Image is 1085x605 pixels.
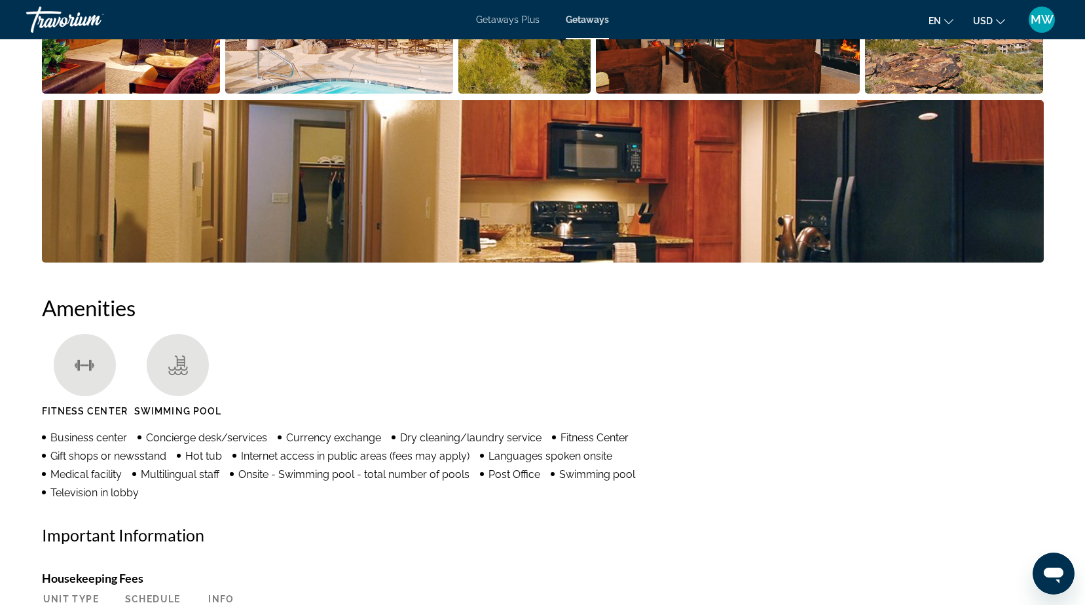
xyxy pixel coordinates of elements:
[400,431,542,444] span: Dry cleaning/laundry service
[43,593,117,605] th: Unit Type
[146,431,267,444] span: Concierge desk/services
[1025,6,1059,33] button: User Menu
[185,450,222,462] span: Hot tub
[238,468,469,481] span: Onsite - Swimming pool - total number of pools
[559,468,635,481] span: Swimming pool
[202,593,1042,605] th: Info
[488,468,540,481] span: Post Office
[42,295,1044,321] h2: Amenities
[134,406,221,416] span: Swimming Pool
[286,431,381,444] span: Currency exchange
[42,525,1044,545] h2: Important Information
[566,14,609,25] a: Getaways
[119,593,201,605] th: Schedule
[1033,553,1075,595] iframe: Button to launch messaging window
[488,450,612,462] span: Languages spoken onsite
[42,571,1044,585] h4: Housekeeping Fees
[50,468,122,481] span: Medical facility
[1031,13,1054,26] span: MW
[42,100,1044,263] button: Open full-screen image slider
[26,3,157,37] a: Travorium
[561,431,629,444] span: Fitness Center
[929,11,953,30] button: Change language
[929,16,941,26] span: en
[50,486,139,499] span: Television in lobby
[141,468,219,481] span: Multilingual staff
[973,11,1005,30] button: Change currency
[42,406,128,416] span: Fitness Center
[50,431,127,444] span: Business center
[973,16,993,26] span: USD
[476,14,540,25] a: Getaways Plus
[50,450,166,462] span: Gift shops or newsstand
[241,450,469,462] span: Internet access in public areas (fees may apply)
